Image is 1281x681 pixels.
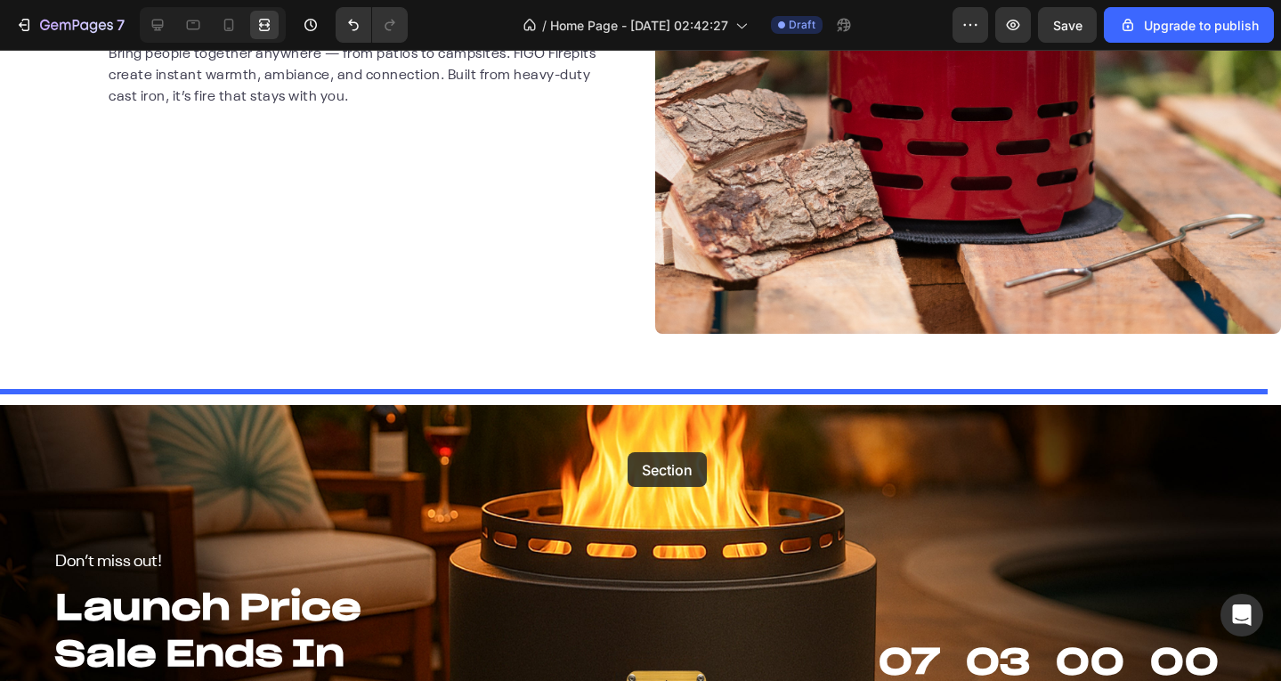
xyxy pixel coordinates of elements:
[7,7,133,43] button: 7
[1220,594,1263,636] div: Open Intercom Messenger
[542,16,547,35] span: /
[1119,16,1259,35] div: Upgrade to publish
[336,7,408,43] div: Undo/Redo
[789,17,815,33] span: Draft
[1053,18,1082,33] span: Save
[550,16,728,35] span: Home Page - [DATE] 02:42:27
[1038,7,1097,43] button: Save
[117,14,125,36] p: 7
[1104,7,1274,43] button: Upgrade to publish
